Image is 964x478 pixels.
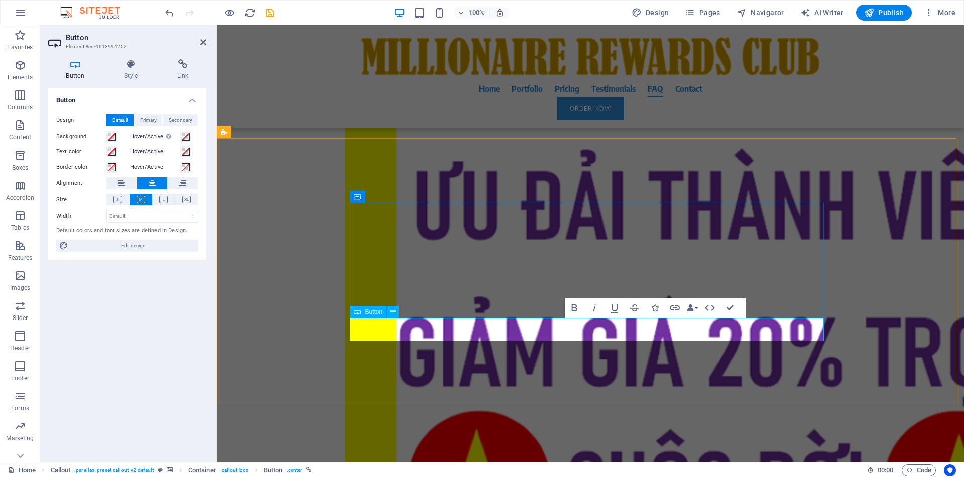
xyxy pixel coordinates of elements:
p: Images [10,284,31,292]
button: Code [902,464,936,476]
button: reload [244,7,256,19]
label: Border color [56,161,106,173]
i: This element is linked [306,467,312,473]
button: More [920,5,959,21]
span: . callout-box [220,464,248,476]
button: Usercentrics [944,464,956,476]
label: Size [56,194,106,206]
label: Alignment [56,177,106,189]
button: HTML [700,298,719,318]
span: Pages [685,8,720,18]
h3: Element #ed-1013994252 [66,42,186,51]
button: undo [163,7,175,19]
h4: Link [159,59,206,80]
span: Button [365,309,383,315]
i: Undo: Edit headline (Ctrl+Z) [164,7,175,19]
span: Click to select. Double-click to edit [264,464,283,476]
i: This element contains a background [167,467,173,473]
span: Navigator [737,8,784,18]
span: AI Writer [800,8,844,18]
h4: Button [48,88,206,106]
span: Click to select. Double-click to edit [51,464,71,476]
div: Design (Ctrl+Alt+Y) [628,5,673,21]
p: Header [10,344,30,352]
button: Data Bindings [685,298,699,318]
button: Icons [645,298,664,318]
span: 00 00 [878,464,893,476]
label: Text color [56,146,106,158]
div: Default colors and font sizes are defined in Design. [56,227,198,235]
span: . center [287,464,303,476]
label: Background [56,131,106,143]
p: Columns [8,103,33,111]
button: Underline (Ctrl+U) [605,298,624,318]
p: Footer [11,374,29,382]
nav: breadcrumb [51,464,312,476]
button: Bold (Ctrl+B) [565,298,584,318]
p: Favorites [7,43,33,51]
button: Secondary [163,114,198,126]
button: Strikethrough [625,298,644,318]
p: Elements [8,73,33,81]
span: : [885,466,886,474]
i: This element is a customizable preset [158,467,163,473]
i: Save (Ctrl+S) [264,7,276,19]
p: Forms [11,404,29,412]
p: Accordion [6,194,34,202]
button: Click here to leave preview mode and continue editing [223,7,235,19]
button: Navigator [733,5,788,21]
button: 100% [454,7,490,19]
label: Design [56,114,106,126]
p: Marketing [6,434,34,442]
span: Code [906,464,931,476]
span: Edit design [71,240,195,252]
i: Reload page [244,7,256,19]
span: Design [632,8,669,18]
label: Hover/Active [130,146,180,158]
p: Tables [11,224,29,232]
h6: 100% [469,7,485,19]
p: Boxes [12,164,29,172]
button: Confirm (Ctrl+⏎) [720,298,740,318]
button: Link [665,298,684,318]
span: Publish [864,8,904,18]
span: Default [112,114,128,126]
button: Default [106,114,134,126]
span: . parallax .preset-callout-v2-default [74,464,154,476]
p: Features [8,254,32,262]
h6: Session time [867,464,894,476]
label: Hover/Active [130,161,180,173]
p: Slider [13,314,28,322]
h2: Button [66,33,206,42]
button: Design [628,5,673,21]
button: Pages [681,5,724,21]
h4: Button [48,59,106,80]
span: More [924,8,955,18]
button: save [264,7,276,19]
h4: Style [106,59,160,80]
span: Click to select. Double-click to edit [188,464,216,476]
label: Hover/Active [130,131,180,143]
span: Secondary [169,114,192,126]
button: Italic (Ctrl+I) [585,298,604,318]
p: Content [9,133,31,141]
a: Click to cancel selection. Double-click to open Pages [8,464,36,476]
img: Editor Logo [58,7,133,19]
label: Width [56,213,106,219]
button: Primary [134,114,162,126]
button: Publish [856,5,912,21]
button: Edit design [56,240,198,252]
i: On resize automatically adjust zoom level to fit chosen device. [495,8,504,17]
button: AI Writer [796,5,848,21]
span: Primary [140,114,157,126]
